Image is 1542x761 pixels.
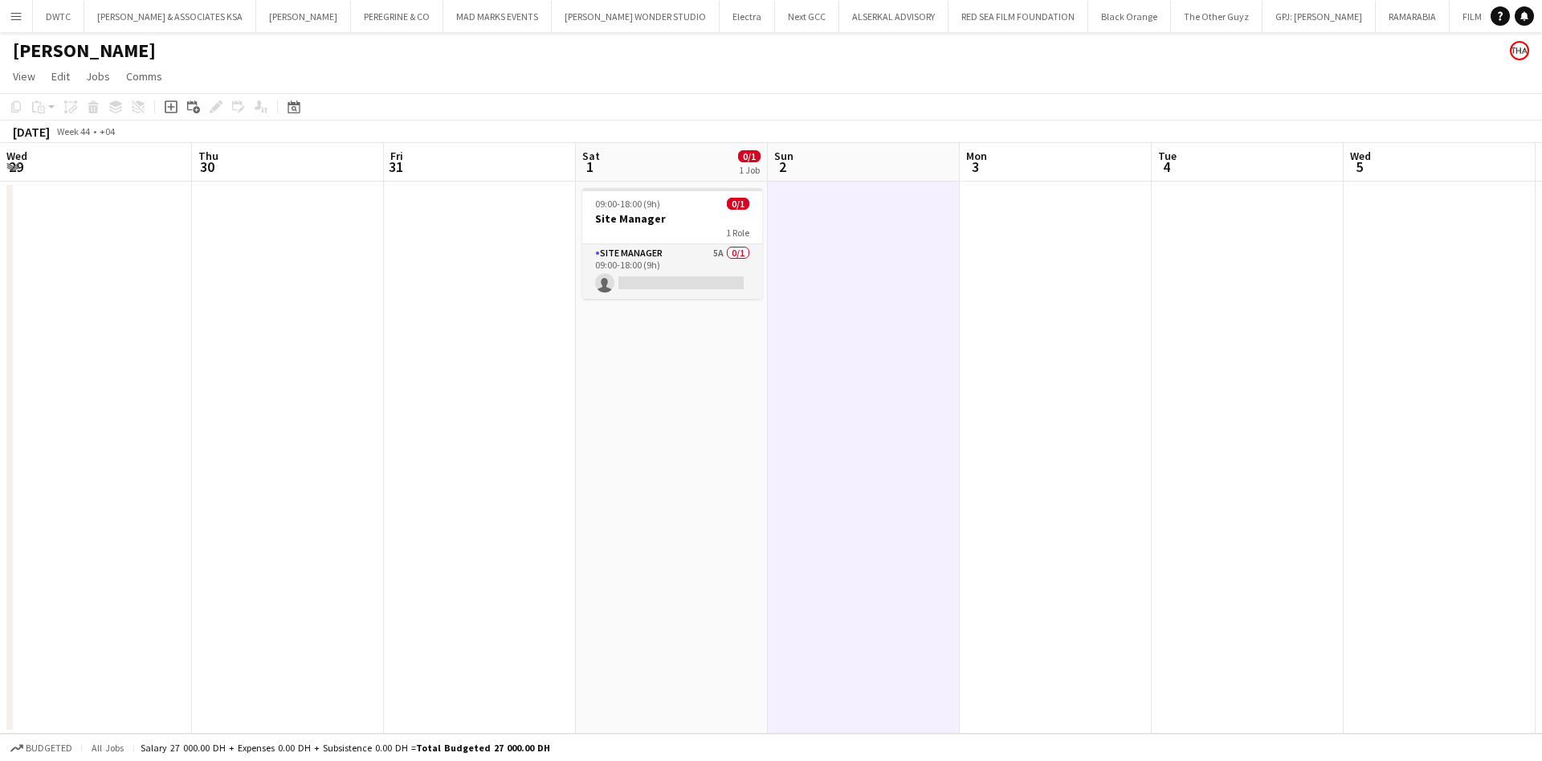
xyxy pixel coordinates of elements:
[256,1,351,32] button: [PERSON_NAME]
[45,66,76,87] a: Edit
[198,149,218,163] span: Thu
[580,158,600,176] span: 1
[6,66,42,87] a: View
[351,1,443,32] button: PEREGRINE & CO
[443,1,552,32] button: MAD MARKS EVENTS
[86,69,110,84] span: Jobs
[948,1,1088,32] button: RED SEA FILM FOUNDATION
[388,158,403,176] span: 31
[26,743,72,754] span: Budgeted
[120,66,169,87] a: Comms
[1158,149,1177,163] span: Tue
[51,69,70,84] span: Edit
[552,1,720,32] button: [PERSON_NAME] WONDER STUDIO
[582,188,762,299] app-job-card: 09:00-18:00 (9h)0/1Site Manager1 RoleSite Manager5A0/109:00-18:00 (9h)
[582,149,600,163] span: Sat
[839,1,948,32] button: ALSERKAL ADVISORY
[6,149,27,163] span: Wed
[141,742,550,754] div: Salary 27 000.00 DH + Expenses 0.00 DH + Subsistence 0.00 DH =
[4,158,27,176] span: 29
[1171,1,1263,32] button: The Other Guyz
[13,124,50,140] div: [DATE]
[1348,158,1371,176] span: 5
[8,739,75,757] button: Budgeted
[1376,1,1450,32] button: RAMARABIA
[726,227,749,239] span: 1 Role
[775,1,839,32] button: Next GCC
[1350,149,1371,163] span: Wed
[84,1,256,32] button: [PERSON_NAME] & ASSOCIATES KSA
[739,164,760,176] div: 1 Job
[80,66,116,87] a: Jobs
[390,149,403,163] span: Fri
[1263,1,1376,32] button: GPJ: [PERSON_NAME]
[774,149,793,163] span: Sun
[582,244,762,299] app-card-role: Site Manager5A0/109:00-18:00 (9h)
[88,742,127,754] span: All jobs
[53,125,93,137] span: Week 44
[738,150,761,162] span: 0/1
[1510,41,1529,60] app-user-avatar: Enas Ahmed
[966,149,987,163] span: Mon
[126,69,162,84] span: Comms
[595,198,660,210] span: 09:00-18:00 (9h)
[13,39,156,63] h1: [PERSON_NAME]
[13,69,35,84] span: View
[1156,158,1177,176] span: 4
[582,211,762,226] h3: Site Manager
[772,158,793,176] span: 2
[100,125,115,137] div: +04
[33,1,84,32] button: DWTC
[964,158,987,176] span: 3
[196,158,218,176] span: 30
[727,198,749,210] span: 0/1
[1088,1,1171,32] button: Black Orange
[720,1,775,32] button: Electra
[416,742,550,754] span: Total Budgeted 27 000.00 DH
